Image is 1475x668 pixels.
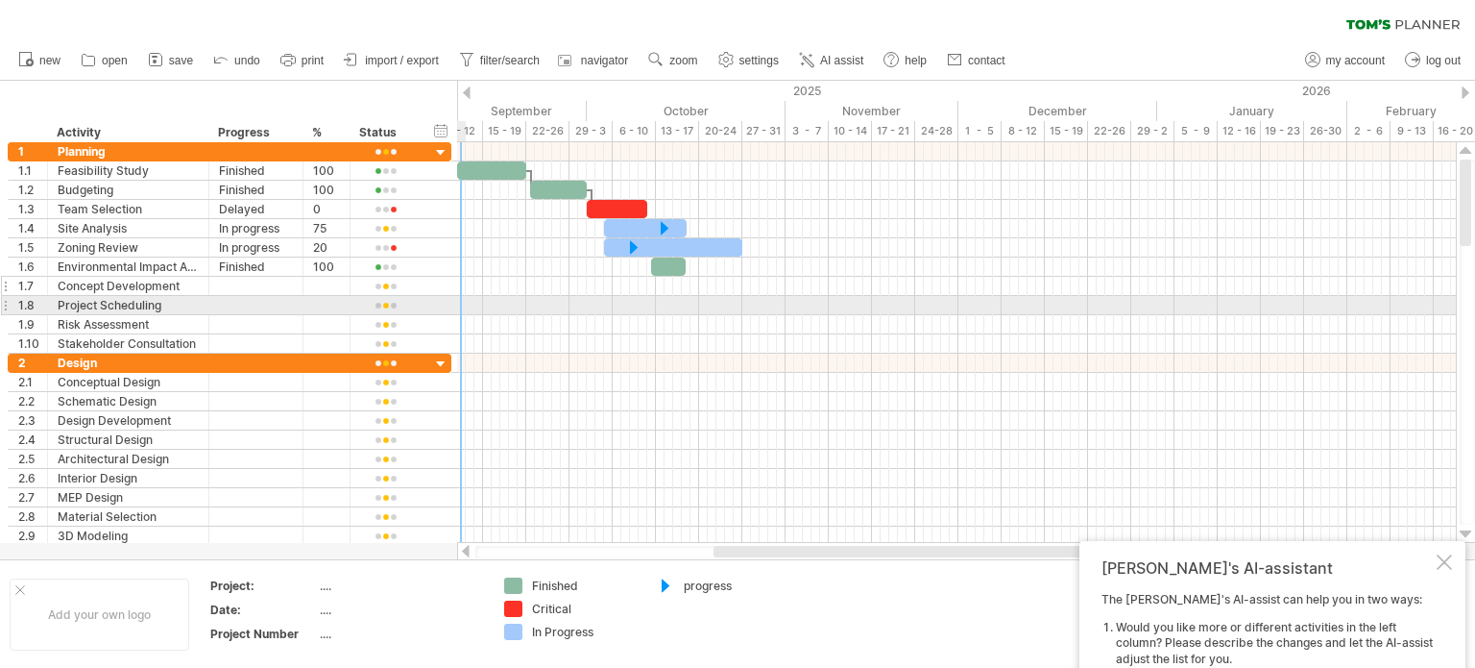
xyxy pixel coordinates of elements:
[18,450,47,468] div: 2.5
[210,578,316,594] div: Project:
[339,48,445,73] a: import / export
[915,121,958,141] div: 24-28
[1101,558,1433,578] div: [PERSON_NAME]'s AI-assistant
[18,411,47,430] div: 2.3
[1326,54,1385,67] span: my account
[58,392,199,410] div: Schematic Design
[58,373,199,391] div: Conceptual Design
[18,315,47,334] div: 1.9
[958,101,1157,121] div: December 2025
[18,354,47,372] div: 2
[58,507,199,526] div: Material Selection
[483,121,526,141] div: 15 - 19
[1400,48,1466,73] a: log out
[742,121,786,141] div: 27 - 31
[613,121,656,141] div: 6 - 10
[58,334,199,353] div: Stakeholder Consultation
[219,161,293,180] div: Finished
[1157,101,1347,121] div: January 2026
[320,578,481,594] div: ....
[313,258,340,276] div: 100
[58,219,199,237] div: Site Analysis
[58,200,199,218] div: Team Selection
[713,48,785,73] a: settings
[454,48,545,73] a: filter/search
[320,602,481,618] div: ....
[397,101,587,121] div: September 2025
[58,469,199,487] div: Interior Design
[829,121,872,141] div: 10 - 14
[942,48,1011,73] a: contact
[18,142,47,161] div: 1
[58,258,199,276] div: Environmental Impact Assessment
[58,411,199,430] div: Design Development
[532,578,637,594] div: Finished
[872,121,915,141] div: 17 - 21
[1116,620,1433,668] li: Would you like more or different activities in the left column? Please describe the changes and l...
[18,392,47,410] div: 2.2
[58,277,199,295] div: Concept Development
[210,626,316,642] div: Project Number
[699,121,742,141] div: 20-24
[18,527,47,545] div: 2.9
[58,238,199,257] div: Zoning Review
[102,54,128,67] span: open
[18,296,47,314] div: 1.8
[794,48,869,73] a: AI assist
[18,431,47,449] div: 2.4
[555,48,634,73] a: navigator
[1174,121,1218,141] div: 5 - 9
[1002,121,1045,141] div: 8 - 12
[58,431,199,449] div: Structural Design
[57,123,198,142] div: Activity
[18,200,47,218] div: 1.3
[532,601,637,617] div: Critical
[1426,54,1461,67] span: log out
[879,48,932,73] a: help
[13,48,66,73] a: new
[786,101,958,121] div: November 2025
[643,48,703,73] a: zoom
[58,527,199,545] div: 3D Modeling
[58,315,199,334] div: Risk Assessment
[968,54,1005,67] span: contact
[10,579,189,651] div: Add your own logo
[313,238,340,257] div: 20
[18,258,47,276] div: 1.6
[18,334,47,353] div: 1.10
[684,578,788,594] div: progress
[320,626,481,642] div: ....
[18,161,47,180] div: 1.1
[208,48,266,73] a: undo
[1261,121,1304,141] div: 19 - 23
[313,161,340,180] div: 100
[18,488,47,507] div: 2.7
[581,54,628,67] span: navigator
[440,121,483,141] div: 8 - 12
[39,54,60,67] span: new
[169,54,193,67] span: save
[669,54,697,67] span: zoom
[219,181,293,199] div: Finished
[302,54,324,67] span: print
[312,123,339,142] div: %
[18,219,47,237] div: 1.4
[210,602,316,618] div: Date:
[1088,121,1131,141] div: 22-26
[219,258,293,276] div: Finished
[219,238,293,257] div: In progress
[18,181,47,199] div: 1.2
[786,121,829,141] div: 3 - 7
[1131,121,1174,141] div: 29 - 2
[587,101,786,121] div: October 2025
[656,121,699,141] div: 13 - 17
[1390,121,1434,141] div: 9 - 13
[526,121,569,141] div: 22-26
[58,450,199,468] div: Architectural Design
[905,54,927,67] span: help
[18,469,47,487] div: 2.6
[313,200,340,218] div: 0
[569,121,613,141] div: 29 - 3
[1045,121,1088,141] div: 15 - 19
[58,296,199,314] div: Project Scheduling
